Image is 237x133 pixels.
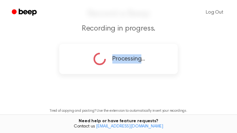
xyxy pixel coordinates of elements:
a: Beep [7,6,42,19]
p: Recording in progress. [7,24,230,34]
p: Tired of copying and pasting? Use the extension to automatically insert your recordings. [50,109,187,113]
a: [EMAIL_ADDRESS][DOMAIN_NAME] [96,124,163,129]
a: Log Out [200,5,230,20]
span: Processing... [112,54,145,64]
span: Contact us [4,124,233,130]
